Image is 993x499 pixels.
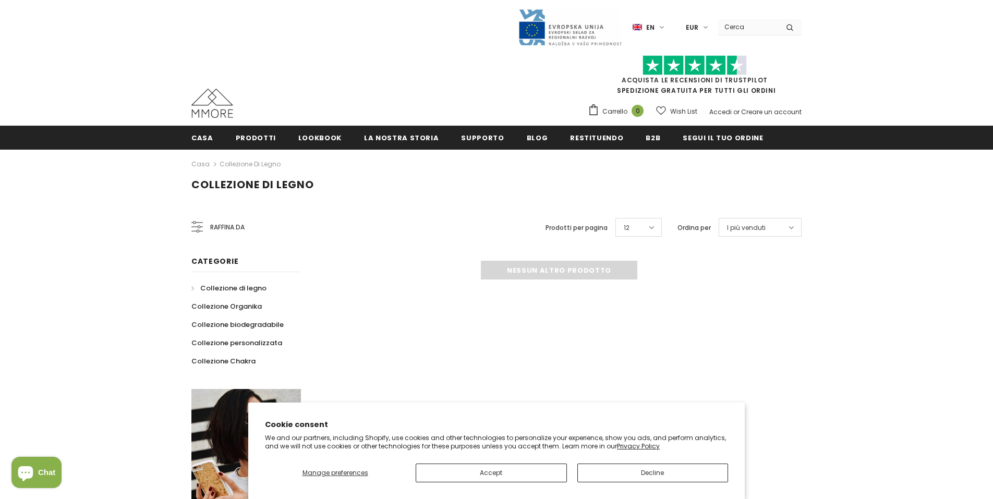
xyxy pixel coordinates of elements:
input: Search Site [718,19,778,34]
span: I più venduti [727,223,766,233]
a: Collezione Chakra [191,352,256,370]
span: Raffina da [210,222,245,233]
a: Lookbook [298,126,342,149]
span: Collezione biodegradabile [191,320,284,330]
inbox-online-store-chat: Shopify online store chat [8,457,65,491]
img: Javni Razpis [518,8,622,46]
span: Carrello [602,106,627,117]
a: Casa [191,126,213,149]
a: B2B [646,126,660,149]
span: Restituendo [570,133,623,143]
a: Acquista le recensioni di TrustPilot [622,76,768,84]
a: Restituendo [570,126,623,149]
span: 0 [632,105,644,117]
span: Segui il tuo ordine [683,133,763,143]
span: La nostra storia [364,133,439,143]
a: Blog [527,126,548,149]
span: Categorie [191,256,238,266]
img: Fidati di Pilot Stars [643,55,747,76]
a: Collezione di legno [191,279,267,297]
span: Prodotti [236,133,276,143]
span: Lookbook [298,133,342,143]
h2: Cookie consent [265,419,728,430]
span: Collezione di legno [200,283,267,293]
img: Casi MMORE [191,89,233,118]
span: EUR [686,22,698,33]
a: Privacy Policy [617,442,660,451]
span: Collezione Chakra [191,356,256,366]
span: Collezione personalizzata [191,338,282,348]
a: Collezione biodegradabile [191,315,284,334]
span: Collezione Organika [191,301,262,311]
a: Javni Razpis [518,22,622,31]
span: Collezione di legno [191,177,314,192]
a: Collezione personalizzata [191,334,282,352]
label: Prodotti per pagina [546,223,608,233]
a: Wish List [656,102,697,120]
a: Collezione Organika [191,297,262,315]
a: Segui il tuo ordine [683,126,763,149]
a: supporto [461,126,504,149]
span: Blog [527,133,548,143]
button: Decline [577,464,729,482]
span: or [733,107,740,116]
label: Ordina per [677,223,711,233]
span: Manage preferences [302,468,368,477]
a: Carrello 0 [588,104,649,119]
a: Collezione di legno [220,160,281,168]
span: 12 [624,223,629,233]
a: Creare un account [741,107,802,116]
a: La nostra storia [364,126,439,149]
a: Casa [191,158,210,171]
a: Accedi [709,107,732,116]
span: B2B [646,133,660,143]
p: We and our partners, including Shopify, use cookies and other technologies to personalize your ex... [265,434,728,450]
a: Prodotti [236,126,276,149]
span: en [646,22,655,33]
span: supporto [461,133,504,143]
button: Manage preferences [265,464,405,482]
span: Wish List [670,106,697,117]
button: Accept [416,464,567,482]
span: Casa [191,133,213,143]
span: SPEDIZIONE GRATUITA PER TUTTI GLI ORDINI [588,60,802,95]
img: i-lang-1.png [633,23,642,32]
